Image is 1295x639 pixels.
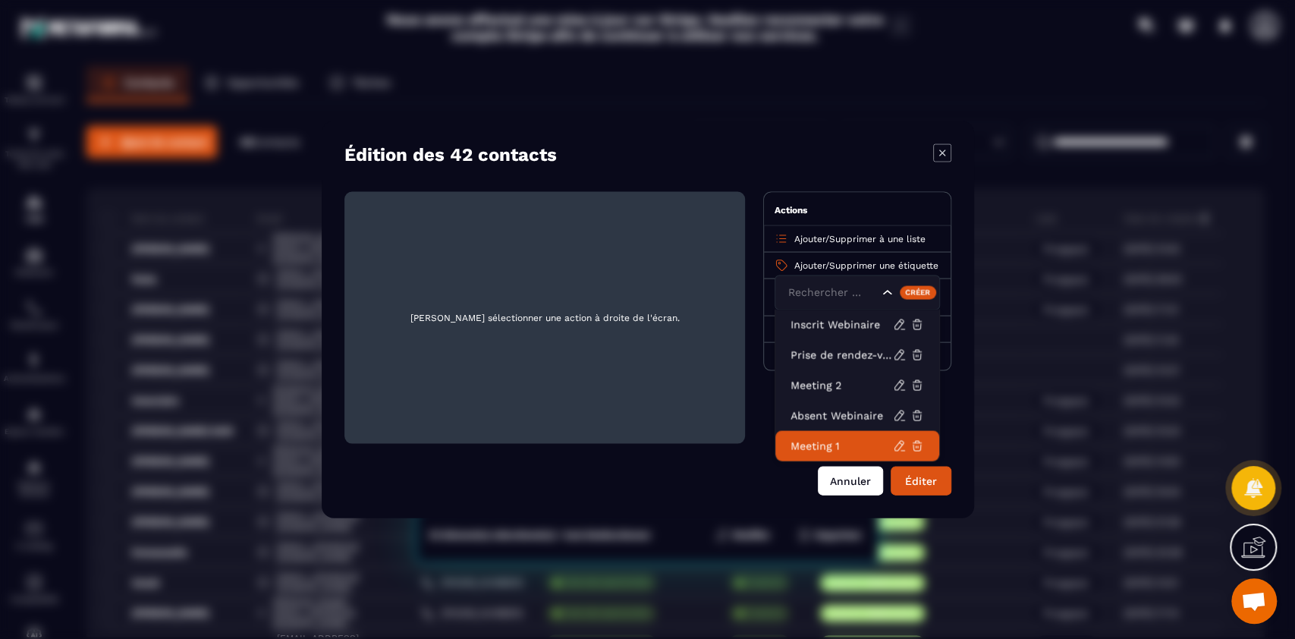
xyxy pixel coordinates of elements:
[344,144,557,165] h4: Édition des 42 contacts
[357,204,733,432] span: [PERSON_NAME] sélectionner une action à droite de l'écran.
[775,275,940,310] div: Search for option
[891,467,951,496] button: Éditer
[784,285,879,301] input: Search for option
[794,234,825,244] span: Ajouter
[791,348,893,363] p: Prise de rendez-vous
[791,317,893,332] p: Inscrit Webinaire
[829,260,938,271] span: Supprimer une étiquette
[794,233,926,245] p: /
[899,285,936,299] div: Créer
[829,234,926,244] span: Supprimer à une liste
[791,408,893,423] p: Absent Webinaire
[1231,578,1277,624] div: Ouvrir le chat
[794,260,938,272] p: /
[775,205,807,216] span: Actions
[791,439,893,454] p: Meeting 1
[791,378,893,393] p: Meeting 2
[818,467,883,496] button: Annuler
[794,260,825,271] span: Ajouter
